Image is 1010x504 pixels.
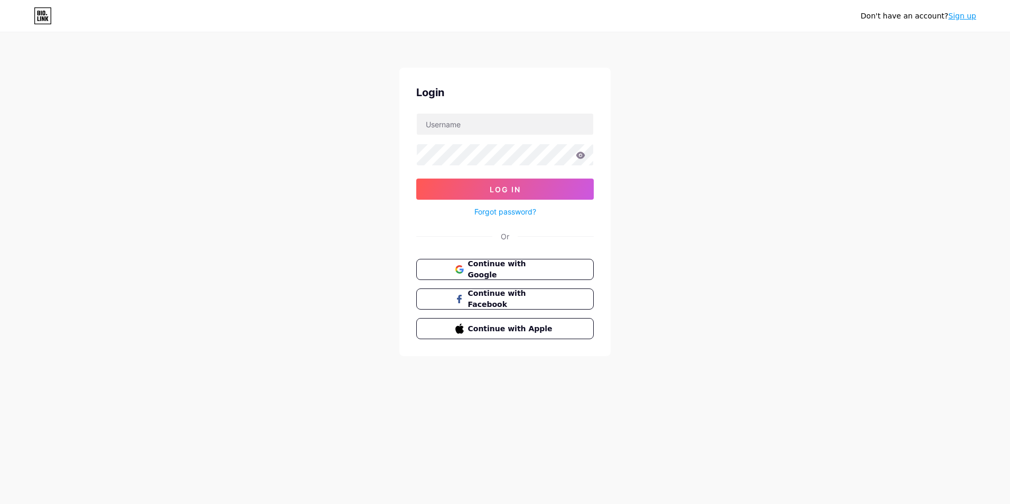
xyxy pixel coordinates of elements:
[416,288,594,310] button: Continue with Facebook
[416,318,594,339] button: Continue with Apple
[468,288,555,310] span: Continue with Facebook
[417,114,593,135] input: Username
[468,323,555,334] span: Continue with Apple
[416,259,594,280] button: Continue with Google
[416,179,594,200] button: Log In
[490,185,521,194] span: Log In
[501,231,509,242] div: Or
[474,206,536,217] a: Forgot password?
[861,11,976,22] div: Don't have an account?
[468,258,555,281] span: Continue with Google
[948,12,976,20] a: Sign up
[416,85,594,100] div: Login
